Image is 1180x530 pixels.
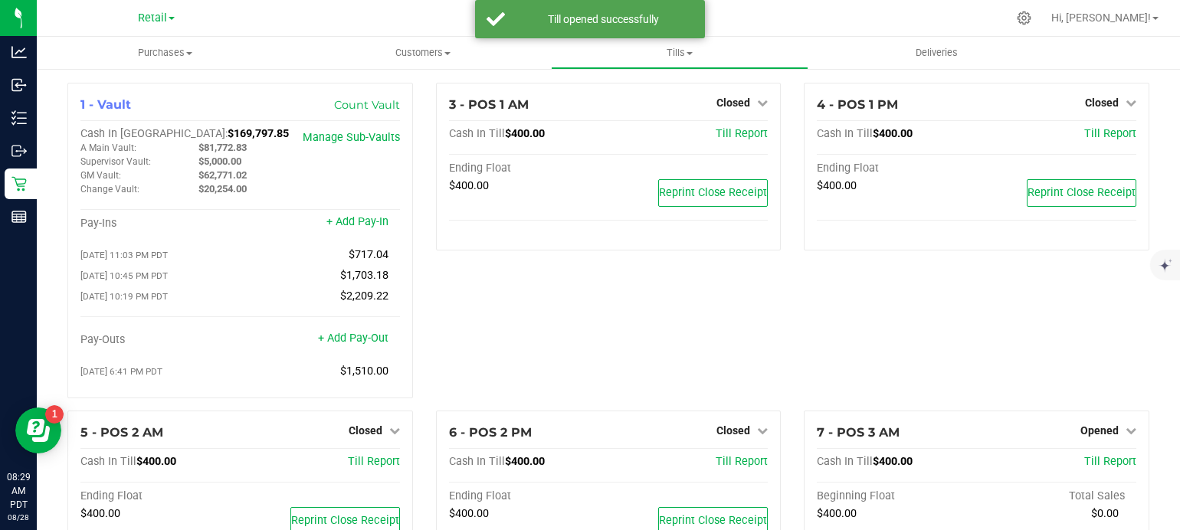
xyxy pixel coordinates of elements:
[15,407,61,453] iframe: Resource center
[1085,97,1119,109] span: Closed
[45,405,64,424] iframe: Resource center unread badge
[11,44,27,60] inline-svg: Analytics
[449,455,505,468] span: Cash In Till
[817,97,898,112] span: 4 - POS 1 PM
[340,365,388,378] span: $1,510.00
[658,179,768,207] button: Reprint Close Receipt
[817,127,873,140] span: Cash In Till
[80,156,151,167] span: Supervisor Vault:
[505,455,545,468] span: $400.00
[552,46,808,60] span: Tills
[1091,507,1119,520] span: $0.00
[334,98,400,112] a: Count Vault
[659,186,767,199] span: Reprint Close Receipt
[349,248,388,261] span: $717.04
[303,131,400,144] a: Manage Sub-Vaults
[1051,11,1151,24] span: Hi, [PERSON_NAME]!
[11,143,27,159] inline-svg: Outbound
[1014,11,1034,25] div: Manage settings
[716,127,768,140] a: Till Report
[1084,127,1136,140] a: Till Report
[817,507,857,520] span: $400.00
[11,209,27,224] inline-svg: Reports
[895,46,978,60] span: Deliveries
[80,217,240,231] div: Pay-Ins
[449,127,505,140] span: Cash In Till
[449,489,608,503] div: Ending Float
[80,455,136,468] span: Cash In Till
[340,269,388,282] span: $1,703.18
[295,46,551,60] span: Customers
[198,183,247,195] span: $20,254.00
[80,127,228,140] span: Cash In [GEOGRAPHIC_DATA]:
[551,37,808,69] a: Tills
[11,176,27,191] inline-svg: Retail
[7,470,30,512] p: 08:29 AM PDT
[716,97,750,109] span: Closed
[80,489,240,503] div: Ending Float
[80,270,168,281] span: [DATE] 10:45 PM PDT
[37,46,294,60] span: Purchases
[1028,186,1136,199] span: Reprint Close Receipt
[449,179,489,192] span: $400.00
[817,162,976,175] div: Ending Float
[873,127,913,140] span: $400.00
[80,142,136,153] span: A Main Vault:
[294,37,552,69] a: Customers
[449,425,532,440] span: 6 - POS 2 PM
[198,169,247,181] span: $62,771.02
[80,425,163,440] span: 5 - POS 2 AM
[80,184,139,195] span: Change Vault:
[291,514,399,527] span: Reprint Close Receipt
[198,155,241,167] span: $5,000.00
[80,97,131,112] span: 1 - Vault
[659,514,767,527] span: Reprint Close Receipt
[80,250,168,260] span: [DATE] 11:03 PM PDT
[449,507,489,520] span: $400.00
[817,489,976,503] div: Beginning Float
[1084,455,1136,468] a: Till Report
[817,425,900,440] span: 7 - POS 3 AM
[716,424,750,437] span: Closed
[37,37,294,69] a: Purchases
[80,170,121,181] span: GM Vault:
[1080,424,1119,437] span: Opened
[817,455,873,468] span: Cash In Till
[449,97,529,112] span: 3 - POS 1 AM
[7,512,30,523] p: 08/28
[198,142,247,153] span: $81,772.83
[449,162,608,175] div: Ending Float
[80,333,240,347] div: Pay-Outs
[873,455,913,468] span: $400.00
[228,127,289,140] span: $169,797.85
[80,291,168,302] span: [DATE] 10:19 PM PDT
[138,11,167,25] span: Retail
[136,455,176,468] span: $400.00
[716,455,768,468] a: Till Report
[80,507,120,520] span: $400.00
[349,424,382,437] span: Closed
[80,366,162,377] span: [DATE] 6:41 PM PDT
[977,489,1136,503] div: Total Sales
[505,127,545,140] span: $400.00
[318,332,388,345] a: + Add Pay-Out
[340,290,388,303] span: $2,209.22
[11,110,27,126] inline-svg: Inventory
[513,11,693,27] div: Till opened successfully
[348,455,400,468] a: Till Report
[808,37,1066,69] a: Deliveries
[1027,179,1136,207] button: Reprint Close Receipt
[817,179,857,192] span: $400.00
[11,77,27,93] inline-svg: Inbound
[326,215,388,228] a: + Add Pay-In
